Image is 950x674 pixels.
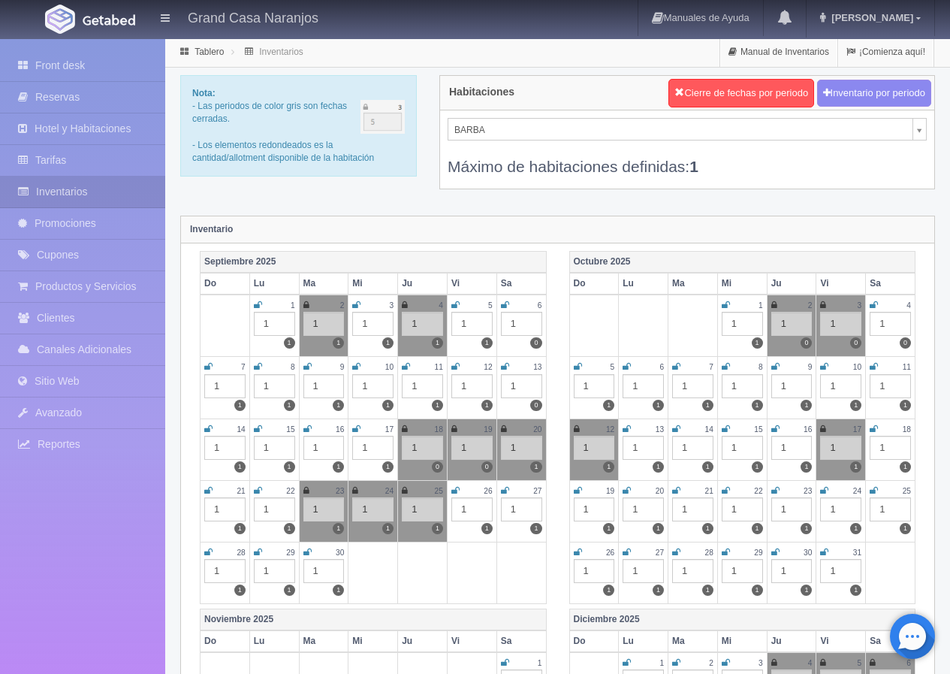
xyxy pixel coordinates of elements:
th: Vi [816,273,866,295]
small: 20 [656,487,664,495]
label: 1 [653,585,664,596]
small: 18 [435,425,443,434]
small: 14 [237,425,245,434]
b: Nota: [192,88,216,98]
label: 1 [481,400,493,411]
label: 0 [432,461,443,473]
small: 10 [853,363,861,371]
div: 1 [722,559,763,583]
th: Ma [299,630,348,652]
small: 9 [340,363,345,371]
div: 1 [870,374,911,398]
div: 1 [204,436,246,460]
small: 24 [853,487,861,495]
div: 1 [722,312,763,336]
small: 11 [903,363,911,371]
small: 21 [705,487,713,495]
label: 1 [284,400,295,411]
label: 1 [801,400,812,411]
small: 27 [533,487,541,495]
img: Getabed [45,5,75,34]
label: 1 [900,523,911,534]
small: 14 [705,425,713,434]
th: Vi [447,630,496,652]
small: 3 [758,659,763,667]
div: 1 [254,312,295,336]
small: 4 [808,659,813,667]
div: 1 [623,559,664,583]
label: 1 [752,523,763,534]
label: 1 [382,461,394,473]
label: 1 [432,400,443,411]
label: 1 [752,585,763,596]
th: Ju [767,630,816,652]
th: Septiembre 2025 [201,251,547,273]
label: 1 [333,585,344,596]
th: Ma [299,273,348,295]
small: 26 [606,549,614,557]
div: 1 [254,559,295,583]
small: 8 [291,363,295,371]
small: 16 [804,425,812,434]
small: 8 [758,363,763,371]
div: 1 [204,497,246,521]
th: Do [569,630,619,652]
div: 1 [402,312,443,336]
div: 1 [254,497,295,521]
small: 28 [705,549,713,557]
label: 1 [284,337,295,349]
label: 1 [234,400,246,411]
label: 1 [702,461,713,473]
div: 1 [352,374,394,398]
label: 0 [481,461,493,473]
a: Manual de Inventarios [720,38,837,67]
div: 1 [574,374,615,398]
label: 1 [603,523,614,534]
small: 1 [659,659,664,667]
small: 12 [606,425,614,434]
label: 0 [530,337,541,349]
div: 1 [352,497,394,521]
label: 1 [432,337,443,349]
label: 1 [481,337,493,349]
label: 1 [900,400,911,411]
th: Do [201,273,250,295]
label: 1 [850,461,861,473]
th: Sa [496,630,546,652]
small: 15 [286,425,294,434]
label: 1 [702,585,713,596]
span: BARBA [454,119,906,141]
small: 13 [533,363,541,371]
h4: Habitaciones [449,86,514,98]
div: 1 [451,374,493,398]
small: 30 [336,549,344,557]
small: 6 [538,301,542,310]
th: Mi [717,630,767,652]
label: 1 [653,461,664,473]
button: Cierre de fechas por periodo [668,79,814,107]
div: 1 [574,559,615,583]
div: 1 [303,497,345,521]
small: 21 [237,487,245,495]
label: 1 [382,337,394,349]
img: Getabed [83,14,135,26]
small: 6 [906,659,911,667]
div: 1 [254,436,295,460]
small: 28 [237,549,245,557]
small: 3 [858,301,862,310]
small: 17 [385,425,394,434]
div: 1 [303,374,345,398]
th: Sa [866,273,915,295]
label: 1 [702,523,713,534]
label: 1 [530,523,541,534]
div: 1 [501,312,542,336]
small: 4 [439,301,443,310]
img: cutoff.png [360,100,405,134]
small: 25 [903,487,911,495]
small: 29 [754,549,762,557]
small: 16 [336,425,344,434]
div: 1 [672,436,713,460]
small: 24 [385,487,394,495]
div: 1 [402,436,443,460]
div: 1 [820,436,861,460]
